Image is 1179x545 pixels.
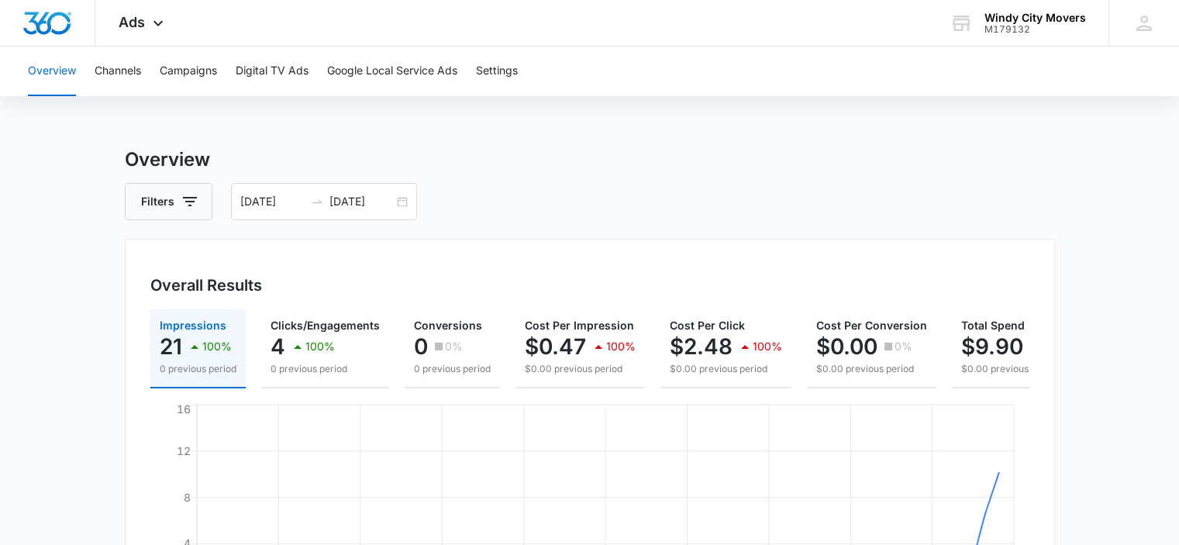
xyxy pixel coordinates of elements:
button: Google Local Service Ads [327,47,457,96]
tspan: 8 [184,490,191,503]
p: $0.00 previous period [525,362,636,376]
p: 0 previous period [160,362,236,376]
p: $0.47 [525,334,586,359]
tspan: 16 [177,402,191,415]
button: Settings [476,47,518,96]
p: $0.00 previous period [670,362,782,376]
span: Ads [119,14,145,30]
p: 100% [606,341,636,352]
p: $9.90 [961,334,1023,359]
span: Clicks/Engagements [271,319,380,332]
div: account name [984,12,1086,24]
span: swap-right [311,195,323,208]
span: Cost Per Click [670,319,745,332]
span: Impressions [160,319,226,332]
p: 100% [305,341,335,352]
p: $0.00 [816,334,877,359]
span: Cost Per Impression [525,319,634,332]
input: Start date [240,193,305,210]
span: Conversions [414,319,482,332]
p: 0 previous period [271,362,380,376]
p: 0 previous period [414,362,491,376]
p: $0.00 previous period [961,362,1073,376]
p: 0% [445,341,463,352]
p: 0 [414,334,428,359]
p: $2.48 [670,334,733,359]
p: 0% [895,341,912,352]
tspan: 12 [177,444,191,457]
h3: Overall Results [150,274,262,297]
p: 100% [753,341,782,352]
p: 100% [202,341,232,352]
span: Total Spend [961,319,1025,332]
p: $0.00 previous period [816,362,927,376]
div: account id [984,24,1086,35]
button: Digital TV Ads [236,47,309,96]
h3: Overview [125,146,1055,174]
input: End date [329,193,394,210]
button: Campaigns [160,47,217,96]
p: 21 [160,334,182,359]
button: Filters [125,183,212,220]
p: 4 [271,334,285,359]
span: Cost Per Conversion [816,319,927,332]
button: Overview [28,47,76,96]
span: to [311,195,323,208]
button: Channels [95,47,141,96]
